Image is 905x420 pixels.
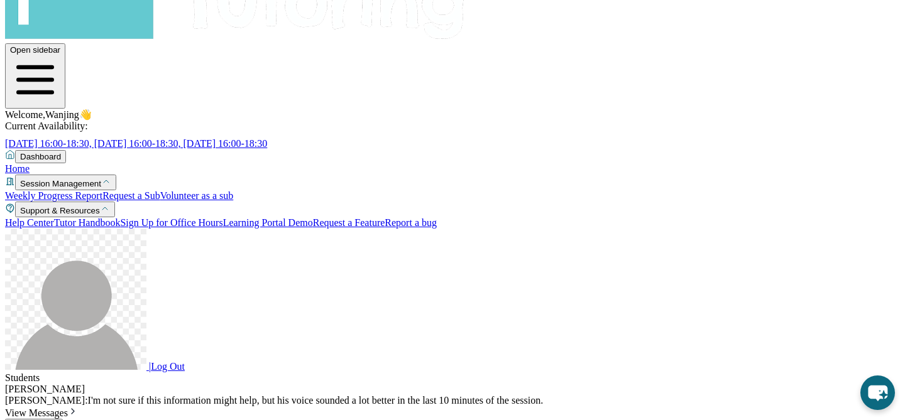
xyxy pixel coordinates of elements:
[5,384,900,395] div: [PERSON_NAME]
[88,395,544,406] span: I'm not sure if this information might help, but his voice sounded a lot better in the last 10 mi...
[5,407,78,418] span: View Messages
[5,190,102,201] a: Weekly Progress Report
[5,138,282,149] a: [DATE] 16:00-18:30, [DATE] 16:00-18:30, [DATE] 16:00-18:30
[5,109,92,120] span: Welcome, Wanjing 👋
[5,43,65,109] button: Open sidebar
[223,217,313,228] a: Learning Portal Demo
[149,361,151,372] span: |
[15,175,116,190] button: Session Management
[20,206,100,215] span: Support & Resources
[5,217,54,228] a: Help Center
[10,45,60,55] span: Open sidebar
[5,121,88,131] span: Current Availability:
[5,229,146,370] img: user-img
[15,202,115,217] button: Support & Resources
[15,150,66,163] button: Dashboard
[160,190,234,201] a: Volunteer as a sub
[151,361,185,372] span: Log Out
[120,217,222,228] a: Sign Up for Office Hours
[5,372,900,384] div: Students
[20,179,101,188] span: Session Management
[68,406,78,416] img: Chevron-Right
[385,217,437,228] a: Report a bug
[54,217,121,228] a: Tutor Handbook
[5,163,30,174] a: Home
[313,217,385,228] a: Request a Feature
[102,190,160,201] a: Request a Sub
[5,395,88,406] span: [PERSON_NAME] :
[5,361,185,372] a: |Log Out
[20,152,61,161] span: Dashboard
[5,138,267,149] span: [DATE] 16:00-18:30, [DATE] 16:00-18:30, [DATE] 16:00-18:30
[860,375,895,410] button: chat-button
